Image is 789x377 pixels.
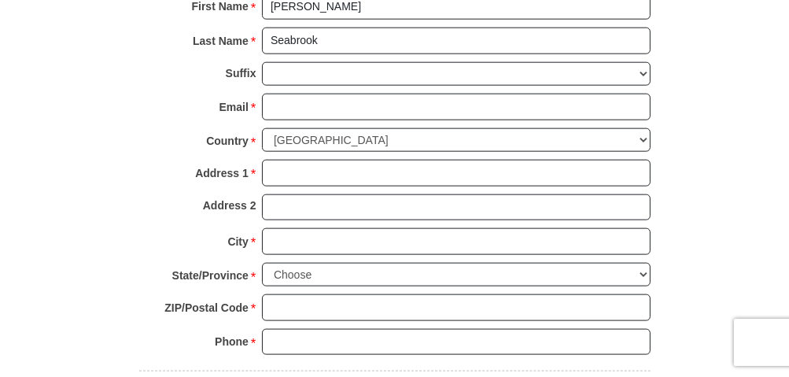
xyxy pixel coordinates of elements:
strong: ZIP/Postal Code [164,297,249,319]
strong: Email [219,96,249,118]
strong: Address 1 [195,162,249,184]
strong: Phone [215,331,249,353]
strong: City [227,231,248,253]
strong: State/Province [172,264,249,286]
strong: Address 2 [203,194,256,216]
strong: Last Name [193,30,249,52]
strong: Country [206,130,249,152]
strong: Suffix [226,62,256,84]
